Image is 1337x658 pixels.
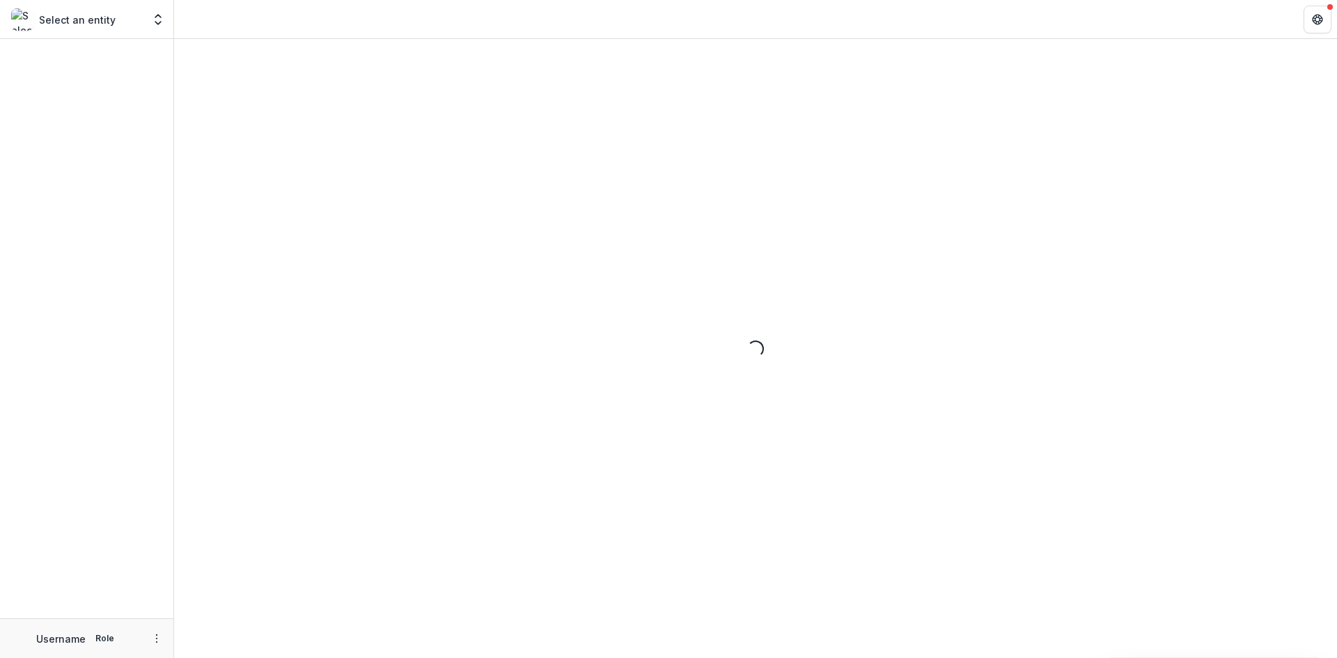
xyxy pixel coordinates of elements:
button: More [148,630,165,647]
p: Select an entity [39,13,116,27]
img: Select an entity [11,8,33,31]
button: Open entity switcher [148,6,168,33]
button: Get Help [1304,6,1331,33]
p: Role [91,632,118,645]
p: Username [36,632,86,646]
